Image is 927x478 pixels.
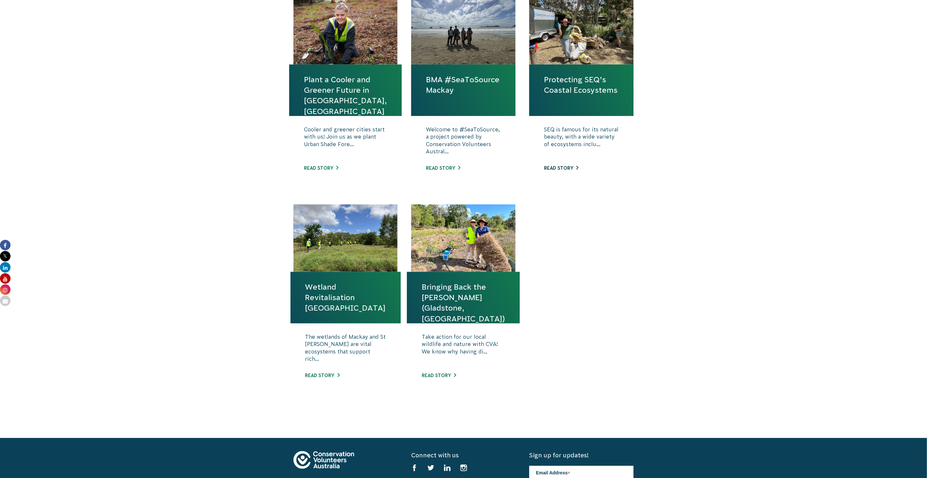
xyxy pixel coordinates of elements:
[304,165,338,171] a: Read story
[426,74,501,95] a: BMA #SeaToSource Mackay
[544,126,619,159] p: SEQ is famous for its natural beauty, with a wide variety of ecosystems inclu...
[411,451,515,459] h5: Connect with us
[529,451,634,459] h5: Sign up for updates!
[304,74,387,117] a: Plant a Cooler and Greener Future in [GEOGRAPHIC_DATA], [GEOGRAPHIC_DATA]
[305,373,340,378] a: Read story
[293,451,354,469] img: logo-footer.svg
[422,333,505,366] p: Take action for our local wildlife and nature with CVA! We know why having di...
[422,282,505,324] a: Bringing Back the [PERSON_NAME] (Gladstone, [GEOGRAPHIC_DATA])
[426,126,501,159] p: Welcome to #SeaToSource, a project powered by Conservation Volunteers Austral...
[305,282,386,314] a: Wetland Revitalisation [GEOGRAPHIC_DATA]
[304,126,387,159] p: Cooler and greener cities start with us! Join us as we plant Urban Shade Fore...
[544,74,619,95] a: Protecting SEQ’s Coastal Ecosystems
[426,165,460,171] a: Read story
[544,165,578,171] a: Read story
[305,333,386,366] p: The wetlands of Mackay and St [PERSON_NAME] are vital ecosystems that support rich...
[422,373,456,378] a: Read story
